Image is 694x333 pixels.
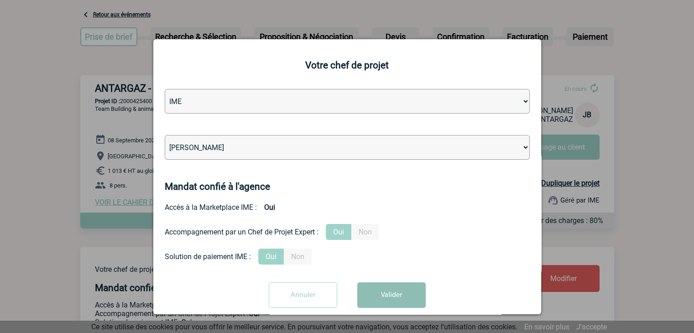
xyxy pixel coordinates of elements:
div: Conformité aux process achat client, Prise en charge de la facturation, Mutualisation de plusieur... [165,249,530,265]
label: Oui [326,224,351,240]
label: Non [351,224,379,240]
h4: Mandat confié à l'agence [165,181,270,192]
label: Oui [258,249,284,265]
input: Annuler [269,282,337,308]
label: Non [284,249,312,265]
div: Accès à la Marketplace IME : [165,199,530,215]
button: Valider [357,282,426,308]
b: Oui [257,199,282,215]
div: Accompagnement par un Chef de Projet Expert : [165,228,318,236]
div: Solution de paiement IME : [165,252,251,261]
div: Prestation payante [165,224,530,240]
h2: Votre chef de projet [165,60,530,71]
